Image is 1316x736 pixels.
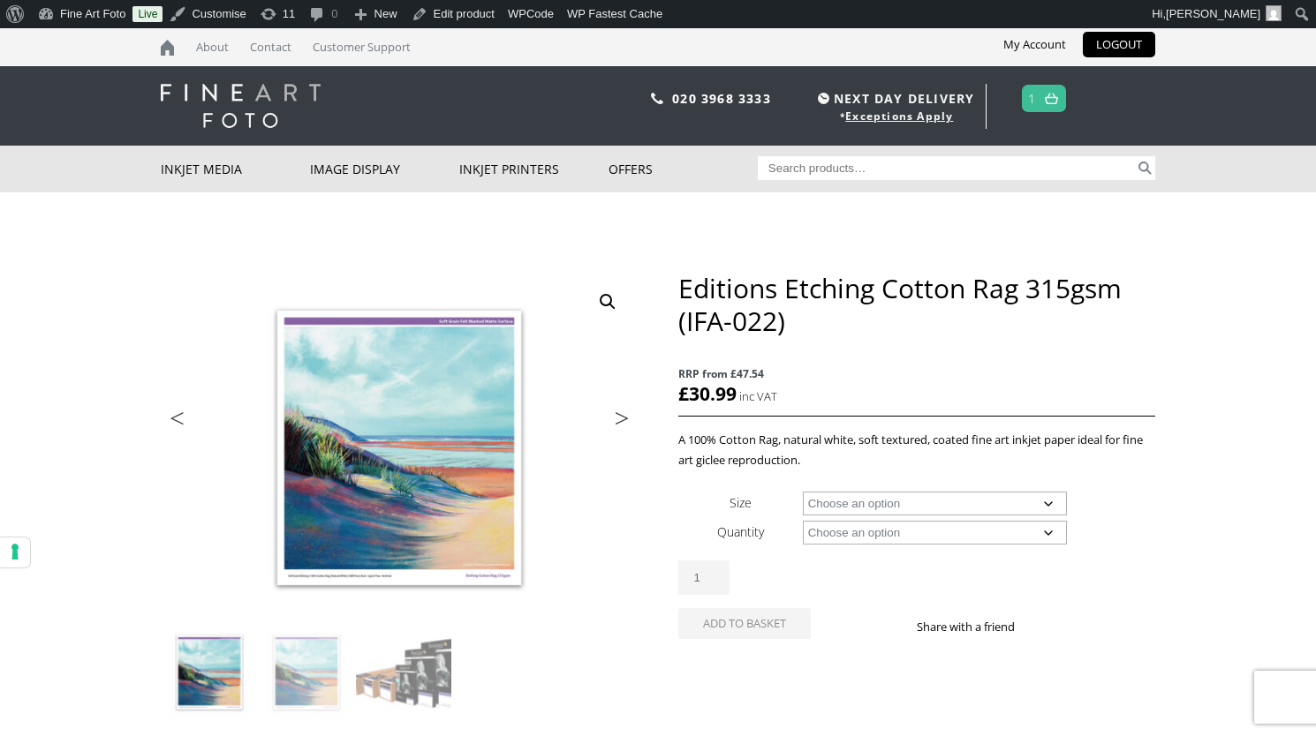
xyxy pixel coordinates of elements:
img: logo-white.svg [161,84,321,128]
img: time.svg [818,93,829,104]
h1: Editions Etching Cotton Rag 315gsm (IFA-022) [678,272,1155,337]
a: My Account [990,32,1079,57]
a: Inkjet Media [161,146,310,192]
input: Search products… [758,156,1136,180]
p: A 100% Cotton Rag, natural white, soft textured, coated fine art inkjet paper ideal for fine art ... [678,430,1155,470]
a: Contact [241,28,300,66]
span: [PERSON_NAME] [1166,7,1260,20]
img: email sharing button [1078,620,1093,634]
input: Product quantity [678,560,730,595]
span: RRP from £47.54 [678,364,1155,384]
a: View full-screen image gallery [592,286,624,318]
a: Inkjet Printers [459,146,609,192]
a: About [187,28,238,66]
span: NEXT DAY DELIVERY [813,88,974,109]
p: Share with a friend [917,617,1036,637]
span: £ [678,381,689,406]
button: Search [1135,156,1155,180]
img: Editions Etching Cotton Rag 315gsm (IFA-022) [161,272,638,624]
img: facebook sharing button [1036,620,1050,634]
img: phone.svg [651,93,663,104]
img: basket.svg [1045,93,1058,104]
label: Size [730,494,752,511]
a: Offers [609,146,758,192]
img: twitter sharing button [1057,620,1071,634]
img: Editions Etching Cotton Rag 315gsm (IFA-022) - Image 3 [356,625,451,720]
a: Customer Support [304,28,420,66]
a: 1 [1028,86,1036,111]
a: Image Display [310,146,459,192]
bdi: 30.99 [678,381,737,406]
a: LOGOUT [1083,32,1155,57]
a: Exceptions Apply [845,109,953,124]
a: Live [132,6,163,22]
img: Editions Etching Cotton Rag 315gsm (IFA-022) [162,625,257,720]
a: 020 3968 3333 [672,90,771,107]
button: Add to basket [678,608,811,639]
label: Quantity [717,523,764,540]
img: Editions Etching Cotton Rag 315gsm (IFA-022) - Image 2 [259,625,354,720]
